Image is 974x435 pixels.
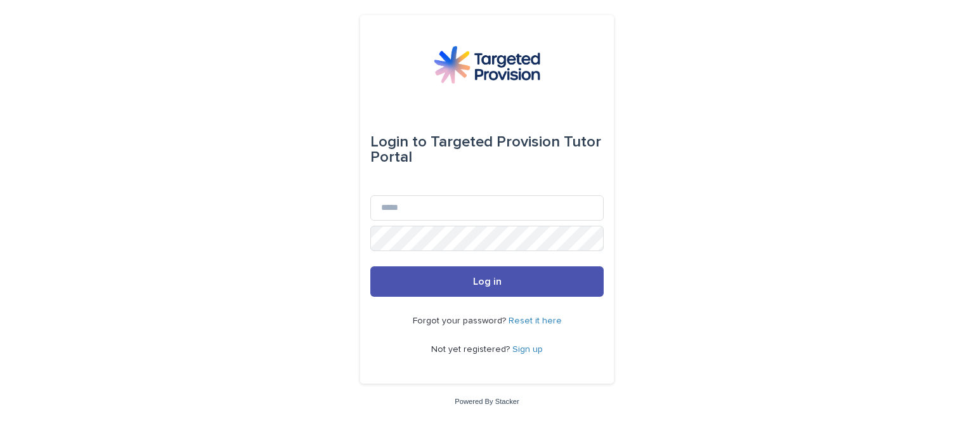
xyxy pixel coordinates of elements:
span: Forgot your password? [413,316,509,325]
button: Log in [370,266,604,297]
a: Sign up [512,345,543,354]
span: Log in [473,276,502,287]
span: Not yet registered? [431,345,512,354]
a: Powered By Stacker [455,398,519,405]
img: M5nRWzHhSzIhMunXDL62 [434,46,540,84]
div: Targeted Provision Tutor Portal [370,124,604,175]
span: Login to [370,134,427,150]
a: Reset it here [509,316,562,325]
